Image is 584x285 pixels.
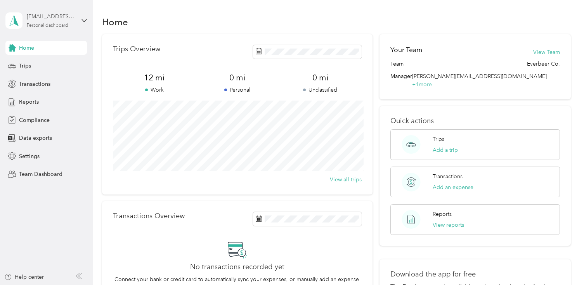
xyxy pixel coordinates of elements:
iframe: Everlance-gr Chat Button Frame [541,242,584,285]
span: + 1 more [412,81,432,88]
h2: Your Team [390,45,422,55]
p: Reports [433,210,452,218]
span: Trips [19,62,31,70]
span: Reports [19,98,39,106]
button: View reports [433,221,464,229]
button: View Team [533,48,560,56]
span: Data exports [19,134,52,142]
p: Transactions [433,172,463,181]
button: Add a trip [433,146,458,154]
div: [EMAIL_ADDRESS][DOMAIN_NAME] [27,12,75,21]
button: Add an expense [433,183,473,191]
span: 0 mi [279,72,362,83]
span: Team Dashboard [19,170,62,178]
span: Compliance [19,116,50,124]
span: Team [390,60,404,68]
span: Everbeer Co. [527,60,560,68]
button: Help center [4,273,44,281]
p: Unclassified [279,86,362,94]
p: Trips [433,135,444,143]
span: Settings [19,152,40,160]
p: Download the app for free [390,270,560,278]
span: Home [19,44,34,52]
h2: No transactions recorded yet [190,263,284,271]
p: Transactions Overview [113,212,185,220]
p: Trips Overview [113,45,160,53]
p: Work [113,86,196,94]
p: Connect your bank or credit card to automatically sync your expenses, or manually add an expense. [114,275,360,283]
div: Personal dashboard [27,23,68,28]
span: [PERSON_NAME][EMAIL_ADDRESS][DOMAIN_NAME] [412,73,547,80]
p: Personal [196,86,279,94]
span: 12 mi [113,72,196,83]
span: Transactions [19,80,50,88]
p: Quick actions [390,117,560,125]
h1: Home [102,18,128,26]
span: Manager [390,72,412,89]
span: 0 mi [196,72,279,83]
button: View all trips [330,176,362,184]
